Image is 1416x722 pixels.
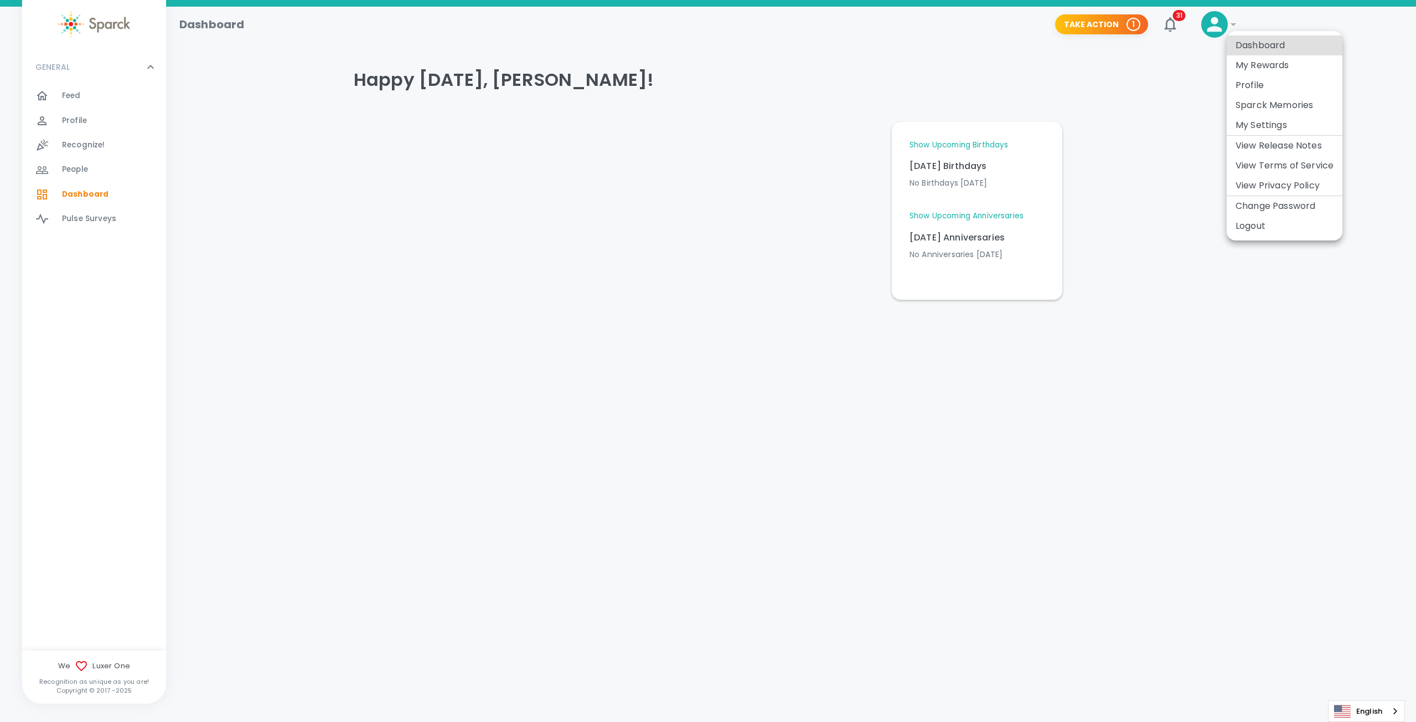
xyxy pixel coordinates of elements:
[1236,139,1322,152] a: View Release Notes
[1329,701,1404,721] a: English
[1236,179,1320,192] a: View Privacy Policy
[1227,55,1342,75] li: My Rewards
[1328,700,1405,722] aside: Language selected: English
[1236,159,1334,172] a: View Terms of Service
[1227,75,1342,95] li: Profile
[1227,115,1342,135] li: My Settings
[1227,35,1342,55] li: Dashboard
[1227,95,1342,115] li: Sparck Memories
[1227,216,1342,236] li: Logout
[1328,700,1405,722] div: Language
[1227,196,1342,216] li: Change Password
